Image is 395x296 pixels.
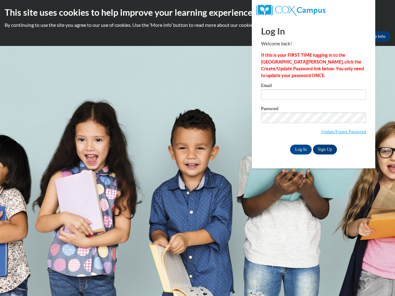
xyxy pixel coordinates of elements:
h1: Log In [261,25,366,37]
input: Log In [290,145,312,154]
p: Welcome back! [261,40,366,47]
h2: This site uses cookies to help improve your learning experience. [5,6,390,18]
strong: If this is your FIRST TIME logging in to the [GEOGRAPHIC_DATA][PERSON_NAME], click the Create/Upd... [261,52,364,78]
img: COX Campus [256,5,326,16]
p: By continuing to use the site you agree to our use of cookies. Use the ‘More info’ button to read... [5,22,390,28]
a: Update/Forgot Password [321,129,366,134]
label: Password [261,106,366,113]
a: More Info [361,31,390,41]
a: Sign Up [313,145,337,154]
label: Email [261,83,366,89]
